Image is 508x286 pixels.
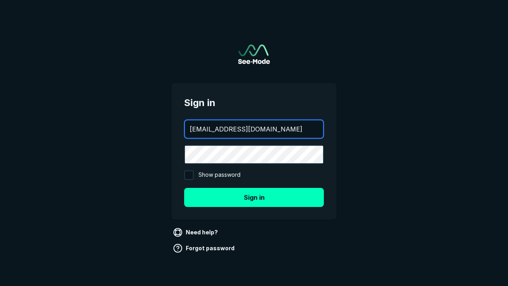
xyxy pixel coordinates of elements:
[171,226,221,239] a: Need help?
[184,96,324,110] span: Sign in
[184,188,324,207] button: Sign in
[198,170,241,180] span: Show password
[238,44,270,64] a: Go to sign in
[171,242,238,255] a: Forgot password
[238,44,270,64] img: See-Mode Logo
[185,120,323,138] input: your@email.com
